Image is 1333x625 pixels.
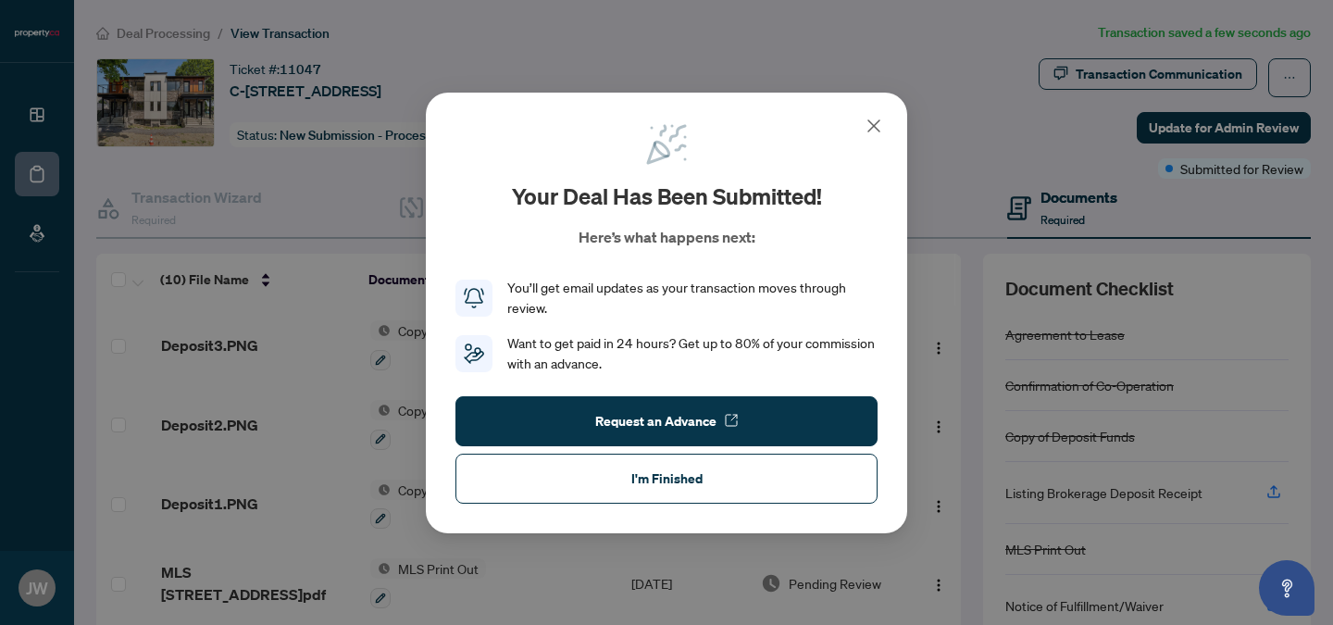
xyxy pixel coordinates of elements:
span: Request an Advance [595,406,716,435]
button: I'm Finished [455,453,878,503]
button: Open asap [1259,560,1314,616]
h2: Your deal has been submitted! [512,181,822,211]
p: Here’s what happens next: [579,226,755,248]
button: Request an Advance [455,395,878,445]
span: I'm Finished [631,463,703,493]
div: You’ll get email updates as your transaction moves through review. [507,278,878,319]
div: Want to get paid in 24 hours? Get up to 80% of your commission with an advance. [507,333,878,374]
